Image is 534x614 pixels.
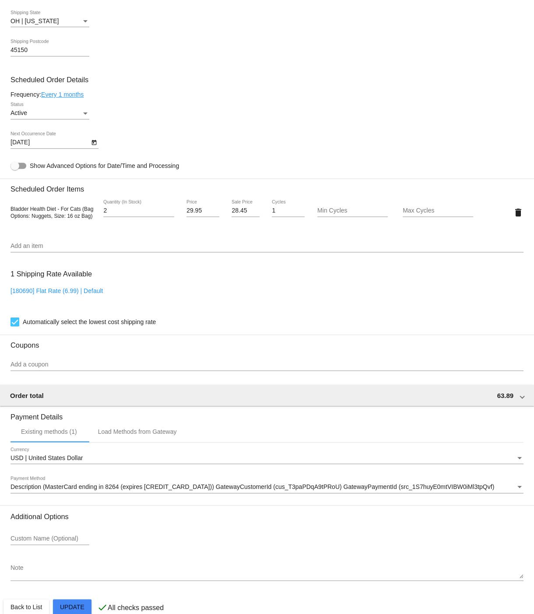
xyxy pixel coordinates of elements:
span: Order total [10,392,44,399]
span: Show Advanced Options for Date/Time and Processing [30,161,179,170]
h3: Payment Details [11,406,523,421]
mat-select: Payment Method [11,484,523,491]
input: Cycles [272,207,305,214]
div: Load Methods from Gateway [98,428,177,435]
input: Sale Price [232,207,259,214]
span: Bladder Health Diet - For Cats (Bag Options: Nuggets, Size: 16 oz Bag) [11,206,93,219]
h3: 1 Shipping Rate Available [11,265,92,283]
h3: Scheduled Order Items [11,178,523,193]
button: Open calendar [89,137,98,147]
input: Add an item [11,243,523,250]
mat-select: Shipping State [11,18,89,25]
h3: Scheduled Order Details [11,76,523,84]
div: Frequency: [11,91,523,98]
h3: Coupons [11,335,523,349]
span: USD | United States Dollar [11,454,83,461]
input: Next Occurrence Date [11,139,89,146]
input: Min Cycles [317,207,388,214]
span: Update [60,604,84,611]
mat-select: Status [11,110,89,117]
span: Back to List [11,604,42,611]
mat-icon: delete [513,207,523,218]
input: Shipping Postcode [11,47,89,54]
span: 63.89 [497,392,513,399]
input: Max Cycles [403,207,473,214]
input: Quantity (In Stock) [103,207,174,214]
span: Automatically select the lowest cost shipping rate [23,317,156,327]
span: OH | [US_STATE] [11,17,59,24]
input: Custom Name (Optional) [11,535,89,542]
p: All checks passed [108,604,164,612]
a: [180690] Flat Rate (6.99) | Default [11,287,103,294]
input: Price [186,207,219,214]
span: Active [11,109,27,116]
h3: Additional Options [11,513,523,521]
div: Existing methods (1) [21,428,77,435]
mat-select: Currency [11,455,523,462]
span: Description (MasterCard ending in 8264 (expires [CREDIT_CARD_DATA])) GatewayCustomerId (cus_T3paP... [11,483,494,490]
input: Add a coupon [11,361,523,368]
a: Every 1 months [41,91,84,98]
mat-icon: check [97,602,108,613]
